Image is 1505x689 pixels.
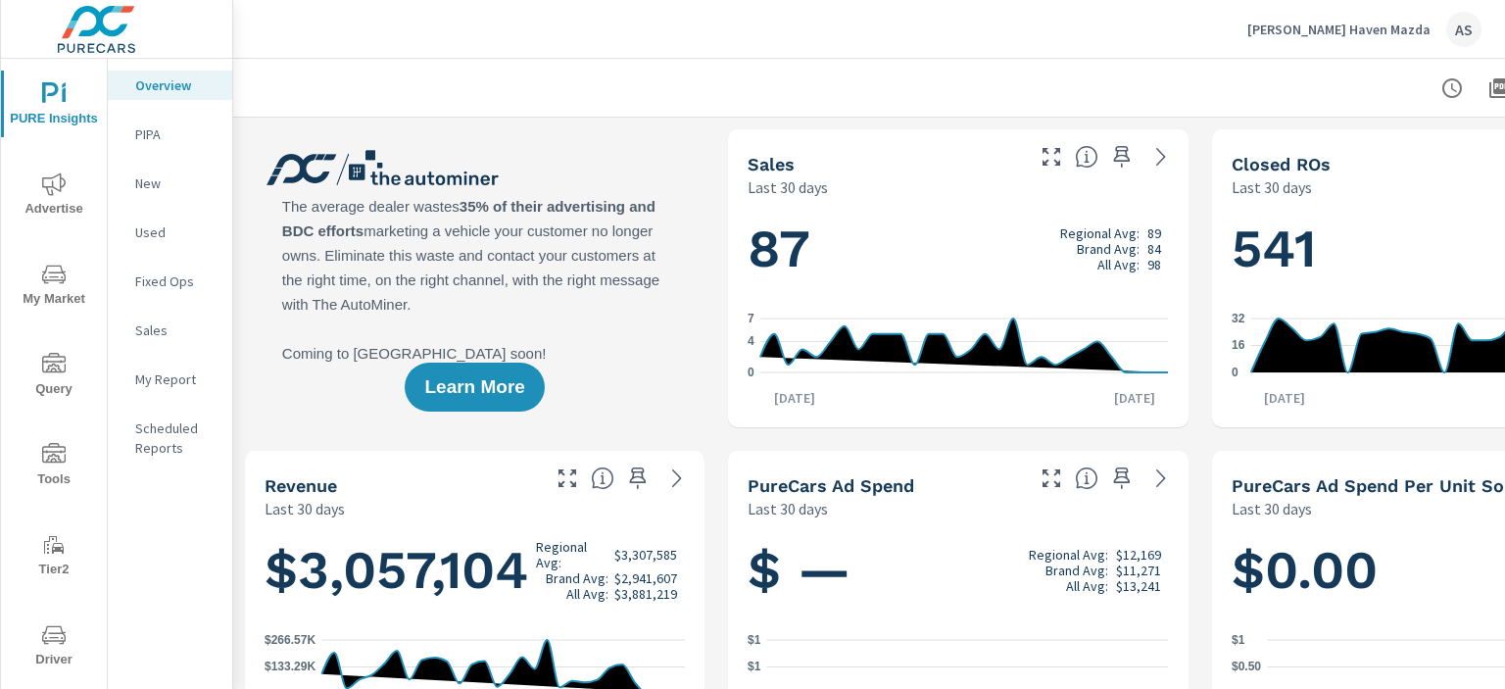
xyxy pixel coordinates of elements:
[1446,12,1481,47] div: AS
[760,388,829,408] p: [DATE]
[1106,463,1138,494] span: Save this to your personalized report
[1100,388,1169,408] p: [DATE]
[1060,225,1140,241] p: Regional Avg:
[7,533,101,581] span: Tier2
[748,154,795,174] h5: Sales
[108,71,232,100] div: Overview
[7,353,101,401] span: Query
[748,216,1168,282] h1: 87
[1247,21,1431,38] p: [PERSON_NAME] Haven Mazda
[1232,497,1312,520] p: Last 30 days
[108,218,232,247] div: Used
[1147,241,1161,257] p: 84
[265,537,685,604] h1: $3,057,104
[614,570,677,586] p: $2,941,607
[108,365,232,394] div: My Report
[405,363,544,412] button: Learn More
[614,547,677,563] p: $3,307,585
[108,414,232,463] div: Scheduled Reports
[748,175,828,199] p: Last 30 days
[135,75,217,95] p: Overview
[7,443,101,491] span: Tools
[1232,312,1245,325] text: 32
[424,378,524,396] span: Learn More
[1232,633,1245,647] text: $1
[748,335,754,349] text: 4
[1077,241,1140,257] p: Brand Avg:
[1106,141,1138,172] span: Save this to your personalized report
[1075,467,1098,490] span: Total cost of media for all PureCars channels for the selected dealership group over the selected...
[1147,225,1161,241] p: 89
[1145,463,1177,494] a: See more details in report
[622,463,654,494] span: Save this to your personalized report
[1045,563,1108,578] p: Brand Avg:
[135,173,217,193] p: New
[614,586,677,602] p: $3,881,219
[748,661,761,674] text: $1
[7,82,101,130] span: PURE Insights
[7,263,101,311] span: My Market
[135,320,217,340] p: Sales
[7,623,101,671] span: Driver
[748,475,914,496] h5: PureCars Ad Spend
[1075,145,1098,169] span: Number of vehicles sold by the dealership over the selected date range. [Source: This data is sou...
[108,267,232,296] div: Fixed Ops
[1116,563,1161,578] p: $11,271
[1232,366,1238,379] text: 0
[1232,154,1331,174] h5: Closed ROs
[265,661,316,674] text: $133.29K
[748,537,1168,604] h1: $ —
[135,418,217,458] p: Scheduled Reports
[1232,339,1245,353] text: 16
[265,497,345,520] p: Last 30 days
[108,169,232,198] div: New
[1029,547,1108,563] p: Regional Avg:
[748,312,754,325] text: 7
[1232,175,1312,199] p: Last 30 days
[1147,257,1161,272] p: 98
[748,633,761,647] text: $1
[536,539,608,570] p: Regional Avg:
[265,633,316,647] text: $266.57K
[1116,547,1161,563] p: $12,169
[546,570,608,586] p: Brand Avg:
[1036,463,1067,494] button: Make Fullscreen
[7,172,101,221] span: Advertise
[1066,578,1108,594] p: All Avg:
[1116,578,1161,594] p: $13,241
[1232,661,1261,674] text: $0.50
[1036,141,1067,172] button: Make Fullscreen
[748,497,828,520] p: Last 30 days
[108,120,232,149] div: PIPA
[135,369,217,389] p: My Report
[135,271,217,291] p: Fixed Ops
[1145,141,1177,172] a: See more details in report
[566,586,608,602] p: All Avg:
[1097,257,1140,272] p: All Avg:
[552,463,583,494] button: Make Fullscreen
[135,124,217,144] p: PIPA
[135,222,217,242] p: Used
[661,463,693,494] a: See more details in report
[748,366,754,379] text: 0
[591,467,614,490] span: Total sales revenue over the selected date range. [Source: This data is sourced from the dealer’s...
[265,475,337,496] h5: Revenue
[108,316,232,345] div: Sales
[1250,388,1319,408] p: [DATE]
